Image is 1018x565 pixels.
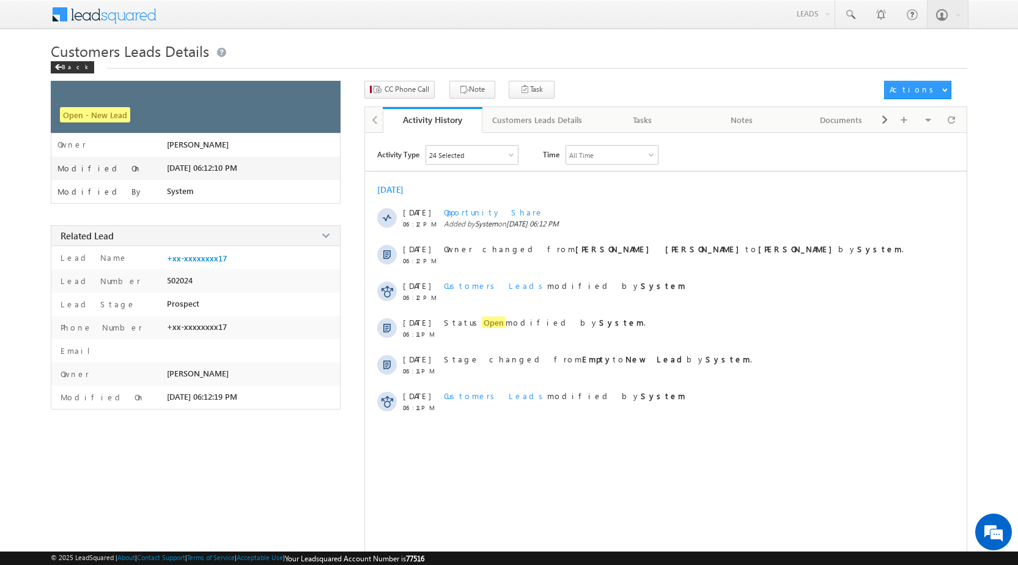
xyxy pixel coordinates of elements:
label: Lead Number [57,275,141,286]
span: Opportunity Share [444,207,544,217]
button: CC Phone Call [364,81,435,99]
label: Owner [57,369,89,379]
strong: System [641,280,685,291]
span: 06:12 PM [403,220,440,228]
label: Lead Name [57,252,128,263]
button: Actions [884,81,951,99]
span: +xx-xxxxxxxx17 [167,322,227,332]
span: 06:12 PM [403,294,440,301]
span: Open - New Lead [60,107,130,122]
strong: Empty [582,354,613,364]
strong: System [599,317,644,327]
span: Open [482,316,506,328]
span: CC Phone Call [385,84,429,95]
span: [DATE] 06:12:10 PM [167,163,237,173]
div: Tasks [603,113,682,127]
span: 06:11 PM [403,331,440,338]
span: Activity Type [377,145,419,163]
span: Customers Leads [444,280,547,291]
span: Status modified by . [444,316,646,328]
div: Customers Leads Details [492,113,582,127]
span: [DATE] [403,354,430,364]
span: Related Lead [61,230,114,242]
span: [DATE] 06:12:19 PM [167,392,237,402]
div: All Time [569,151,594,159]
a: Notes [693,107,792,133]
strong: System [706,354,750,364]
span: 06:12 PM [403,257,440,264]
label: Email [57,345,100,356]
a: About [117,553,135,561]
label: Modified On [57,392,145,402]
div: Notes [703,113,781,127]
span: Added by on [444,219,915,228]
div: 24 Selected [429,151,464,159]
strong: [PERSON_NAME] [758,244,838,254]
span: [DATE] 06:12 PM [506,219,559,228]
span: [DATE] [403,280,430,291]
span: 06:11 PM [403,404,440,411]
span: modified by [444,280,685,291]
a: Terms of Service [187,553,235,561]
label: Phone Number [57,322,142,332]
span: 77516 [406,554,424,563]
span: Owner changed from to by . [444,244,904,254]
span: [PERSON_NAME] [167,369,229,378]
span: [DATE] [403,391,430,401]
div: Owner Changed,Status Changed,Stage Changed,Source Changed,Notes & 19 more.. [426,146,518,164]
span: Customers Leads [444,391,547,401]
span: Prospect [167,299,199,309]
span: System [167,186,194,196]
label: Modified By [57,187,144,196]
strong: New Lead [625,354,687,364]
div: Back [51,61,94,73]
a: +xx-xxxxxxxx17 [167,253,227,263]
strong: System [641,391,685,401]
a: Activity History [383,107,482,133]
a: Contact Support [137,553,185,561]
span: [DATE] [403,244,430,254]
strong: System [857,244,902,254]
span: Your Leadsquared Account Number is [285,554,424,563]
label: Owner [57,140,86,149]
div: Documents [802,113,880,127]
a: Customers Leads Details [482,107,593,133]
span: Time [543,145,559,163]
span: 06:11 PM [403,367,440,375]
span: Stage changed from to by . [444,354,752,364]
button: Task [509,81,555,99]
div: Activity History [392,114,473,125]
span: [DATE] [403,207,430,217]
a: Tasks [593,107,693,133]
label: Lead Stage [57,299,136,309]
strong: [PERSON_NAME] [PERSON_NAME] [575,244,745,254]
span: [PERSON_NAME] [167,140,229,149]
span: © 2025 LeadSquared | | | | | [51,553,424,563]
div: Actions [890,84,938,95]
a: Documents [792,107,891,133]
a: Acceptable Use [237,553,283,561]
label: Modified On [57,163,142,173]
button: Note [449,81,495,99]
span: System [475,219,498,228]
div: [DATE] [377,184,417,195]
span: 502024 [167,275,193,285]
span: modified by [444,391,685,401]
span: [DATE] [403,317,430,327]
span: Customers Leads Details [51,41,209,61]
